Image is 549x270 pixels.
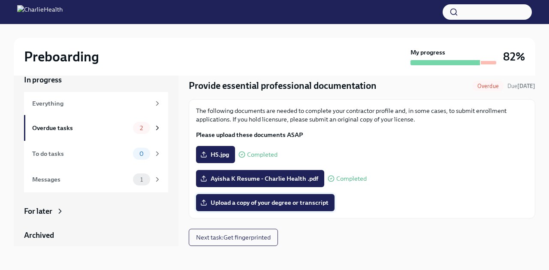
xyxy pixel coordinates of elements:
strong: My progress [410,48,445,57]
div: Everything [32,99,150,108]
a: Everything [24,92,168,115]
a: Overdue tasks2 [24,115,168,141]
a: In progress [24,75,168,85]
div: For later [24,206,52,216]
img: CharlieHealth [17,5,63,19]
p: The following documents are needed to complete your contractor profile and, in some cases, to sub... [196,106,528,124]
h4: Provide essential professional documentation [189,79,377,92]
span: Due [507,83,535,89]
a: Messages1 [24,167,168,192]
span: Next task : Get fingerprinted [196,233,271,242]
div: Overdue tasks [32,123,130,133]
a: For later [24,206,168,216]
div: To do tasks [32,149,130,158]
a: Archived [24,230,168,240]
label: Ayisha K Resume - Charlie Health .pdf [196,170,324,187]
label: Upload a copy of your degree or transcript [196,194,335,211]
strong: [DATE] [517,83,535,89]
h3: 82% [503,49,525,64]
span: Completed [336,176,367,182]
span: Overdue [472,83,504,89]
div: Messages [32,175,130,184]
label: HS.jpg [196,146,235,163]
a: To do tasks0 [24,141,168,167]
span: 2 [135,125,148,131]
span: 0 [134,151,149,157]
span: Ayisha K Resume - Charlie Health .pdf [202,174,318,183]
span: Completed [247,152,278,158]
span: Upload a copy of your degree or transcript [202,198,329,207]
strong: Please upload these documents ASAP [196,131,303,139]
span: 1 [135,176,148,183]
h2: Preboarding [24,48,99,65]
span: HS.jpg [202,150,229,159]
button: Next task:Get fingerprinted [189,229,278,246]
